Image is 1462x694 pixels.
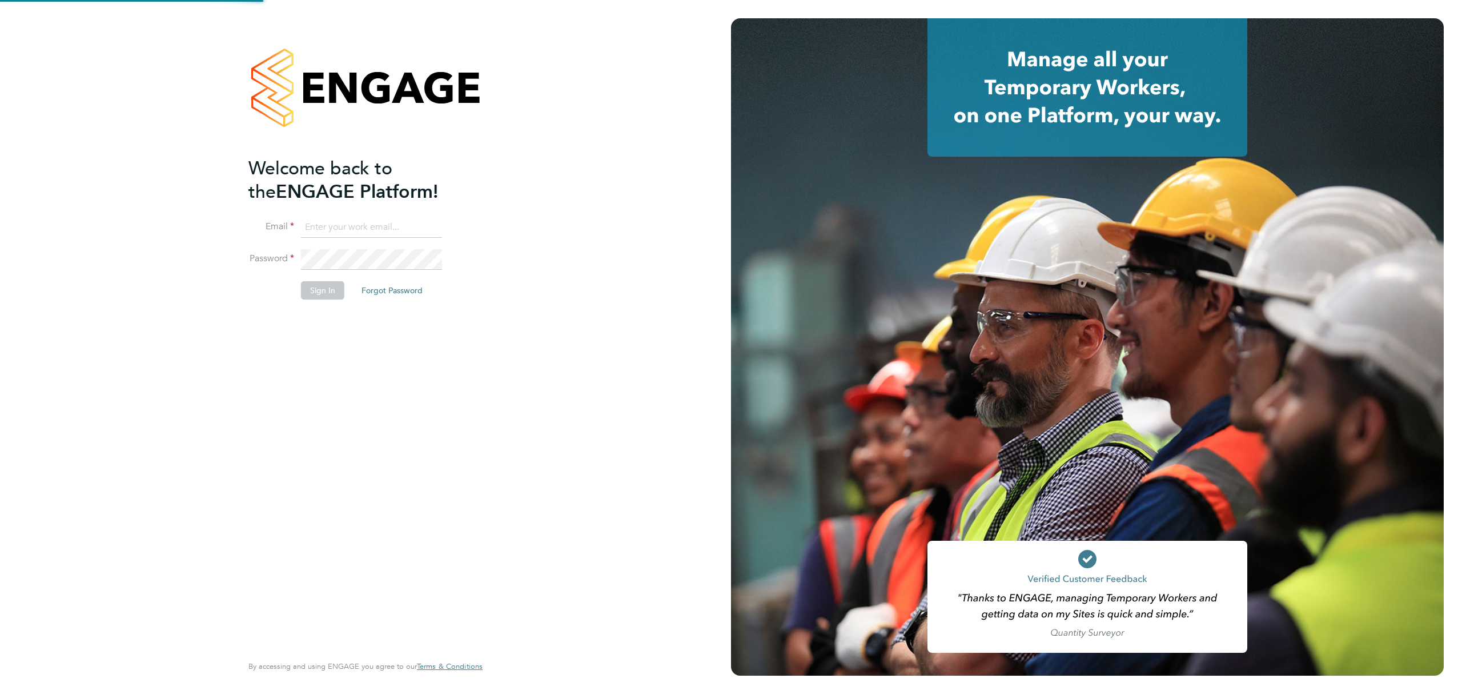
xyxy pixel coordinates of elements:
[352,281,432,300] button: Forgot Password
[417,661,483,671] span: Terms & Conditions
[248,157,471,204] h2: ENGAGE Platform!
[248,253,294,265] label: Password
[301,217,442,238] input: Enter your work email...
[248,661,483,671] span: By accessing and using ENGAGE you agree to our
[417,662,483,671] a: Terms & Conditions
[301,281,344,300] button: Sign In
[248,157,392,203] span: Welcome back to the
[248,221,294,233] label: Email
